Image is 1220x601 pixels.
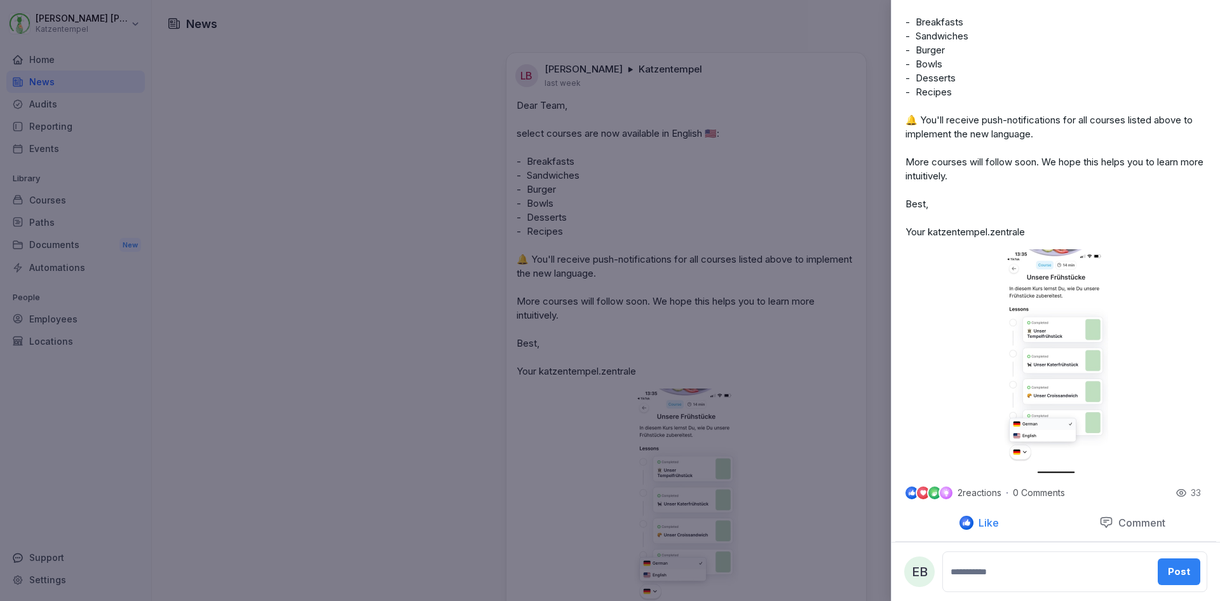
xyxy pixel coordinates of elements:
p: 33 [1191,487,1201,499]
p: Comment [1113,516,1165,529]
p: 2 reactions [958,488,1001,498]
div: Post [1168,565,1190,579]
div: EB [904,556,935,587]
img: m2y5o4062yptktbqazqslccs.png [1004,249,1108,475]
button: Post [1158,558,1200,585]
p: Like [973,516,999,529]
p: 0 Comments [1013,488,1083,498]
